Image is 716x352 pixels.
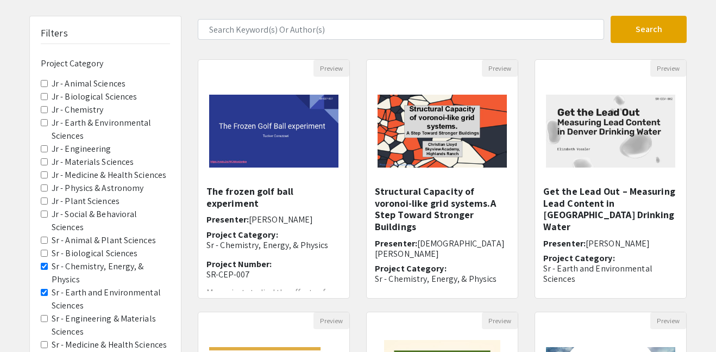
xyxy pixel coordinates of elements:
[543,186,678,232] h5: Get the Lead Out – Measuring Lead Content in [GEOGRAPHIC_DATA] Drinking Water
[52,260,170,286] label: Sr - Chemistry, Energy, & Physics
[52,286,170,312] label: Sr - Earth and Environmental Sciences
[52,116,170,143] label: Jr - Earth & Environmental Sciences
[198,84,349,178] img: <p>The frozen golf ball experiment </p>
[52,143,111,156] label: Jr - Engineering
[206,269,341,280] p: SR-CEP-007
[52,338,167,351] label: Sr - Medicine & Health Sciences
[543,252,615,264] span: Project Category:
[313,60,349,77] button: Preview
[206,258,272,270] span: Project Number:
[198,59,350,299] div: Open Presentation <p>The frozen golf ball experiment </p>
[366,59,518,299] div: Open Presentation <p class="ql-align-center"><strong style="background-color: transparent; color:...
[206,214,341,225] h6: Presenter:
[52,182,143,195] label: Jr - Physics & Astronomy
[52,103,103,116] label: Jr - Chemistry
[535,84,686,178] img: <p>Get the Lead Out – Measuring Lead Content in Denver Drinking Water</p>
[41,58,170,69] h6: Project Category
[375,238,505,260] span: [DEMOGRAPHIC_DATA][PERSON_NAME]
[586,238,650,249] span: [PERSON_NAME]
[482,60,518,77] button: Preview
[52,90,137,103] label: Jr - Biological Sciences
[375,274,510,284] p: Sr - Chemistry, Energy, & Physics
[206,229,278,240] span: Project Category:
[206,240,341,250] p: Sr - Chemistry, Energy, & Physics
[249,214,313,225] span: [PERSON_NAME]
[543,263,678,284] p: Sr - Earth and Environmental Sciences
[611,16,687,43] button: Search
[52,195,120,208] label: Jr - Plant Sciences
[367,84,518,178] img: <p class="ql-align-center"><strong style="background-color: transparent; color: rgb(0, 0, 0);">St...
[206,288,341,323] p: My project studied the effects of temperature on golf balls. I am on my high school's varsity gol...
[52,247,137,260] label: Sr - Biological Sciences
[206,186,341,209] h5: The frozen golf ball experiment
[543,238,678,249] h6: Presenter:
[52,208,170,234] label: Jr - Social & Behavioral Sciences
[41,27,68,39] h5: Filters
[535,59,687,299] div: Open Presentation <p>Get the Lead Out – Measuring Lead Content in Denver Drinking Water</p>
[52,312,170,338] label: Sr - Engineering & Materials Sciences
[52,156,134,169] label: Jr - Materials Sciences
[650,60,686,77] button: Preview
[52,234,156,247] label: Sr - Animal & Plant Sciences
[650,312,686,329] button: Preview
[375,263,447,274] span: Project Category:
[52,77,125,90] label: Jr - Animal Sciences
[8,303,46,344] iframe: Chat
[313,312,349,329] button: Preview
[375,238,510,259] h6: Presenter:
[52,169,166,182] label: Jr - Medicine & Health Sciences
[482,312,518,329] button: Preview
[198,19,604,40] input: Search Keyword(s) Or Author(s)
[375,186,510,232] h5: Structural Capacity of voronoi-like grid systems.A Step Toward Stronger Buildings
